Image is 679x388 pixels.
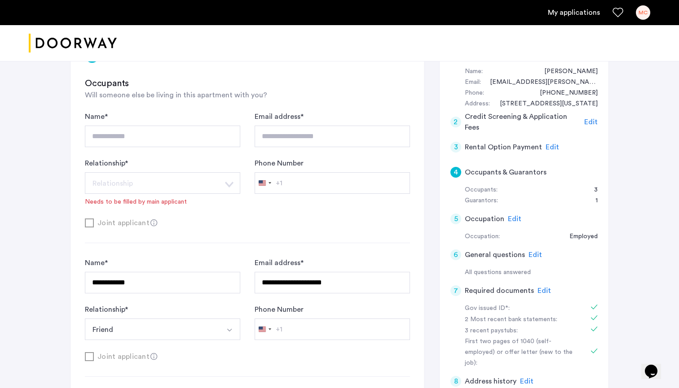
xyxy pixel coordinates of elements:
[450,285,461,296] div: 7
[85,158,128,169] label: Relationship *
[465,231,500,242] div: Occupation:
[585,185,598,196] div: 3
[520,378,533,385] span: Edit
[465,285,534,296] h5: Required documents
[225,182,234,187] img: arrow
[85,111,108,122] label: Name *
[450,117,461,127] div: 2
[255,304,304,315] label: Phone Number
[465,88,484,99] div: Phone:
[546,144,559,151] span: Edit
[85,304,128,315] label: Relationship *
[219,318,240,340] button: Select option
[491,99,598,109] div: 173 Massachusetts Avenue, #2
[584,118,598,126] span: Edit
[465,303,578,314] div: Gov issued ID*:
[465,142,542,153] h5: Rental Option Payment
[586,196,598,206] div: 1
[531,88,598,99] div: +18163413173
[465,314,578,325] div: 2 Most recent bank statements:
[465,267,598,278] div: All questions answered
[529,251,542,258] span: Edit
[450,376,461,387] div: 8
[465,185,498,196] div: Occupants:
[226,327,233,334] img: arrow
[85,318,219,340] button: Select option
[465,99,490,109] div: Address:
[535,66,598,77] div: Max Claycomb
[508,215,521,222] span: Edit
[548,7,600,18] a: My application
[85,92,267,99] span: Will someone else be living in this apartment with you?
[255,111,304,122] label: Email address *
[450,249,461,260] div: 6
[255,173,282,193] button: Selected country
[85,257,108,268] label: Name *
[255,158,304,169] label: Phone Number
[219,172,240,194] button: Select option
[465,336,578,369] div: First two pages of 1040 (self-employed) or offer letter (new to the job):
[636,5,650,20] div: MC
[450,142,461,153] div: 3
[276,178,282,188] div: +1
[29,26,117,60] a: Cazamio logo
[465,111,581,133] h5: Credit Screening & Application Fees
[276,324,282,335] div: +1
[465,77,481,88] div: Email:
[85,197,187,206] div: Needs to be filled by main applicant
[613,7,623,18] a: Favorites
[85,172,219,194] button: Select option
[85,77,410,90] h3: Occupants
[255,257,304,268] label: Email address *
[465,249,525,260] h5: General questions
[465,326,578,336] div: 3 recent paystubs:
[465,214,504,224] h5: Occupation
[560,231,598,242] div: Employed
[481,77,598,88] div: max.claycomb@gmail.com
[465,167,547,178] h5: Occupants & Guarantors
[450,214,461,224] div: 5
[450,167,461,178] div: 4
[465,196,498,206] div: Guarantors:
[255,319,282,340] button: Selected country
[29,26,117,60] img: logo
[465,376,516,387] h5: Address history
[538,287,551,294] span: Edit
[641,352,670,379] iframe: chat widget
[465,66,483,77] div: Name:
